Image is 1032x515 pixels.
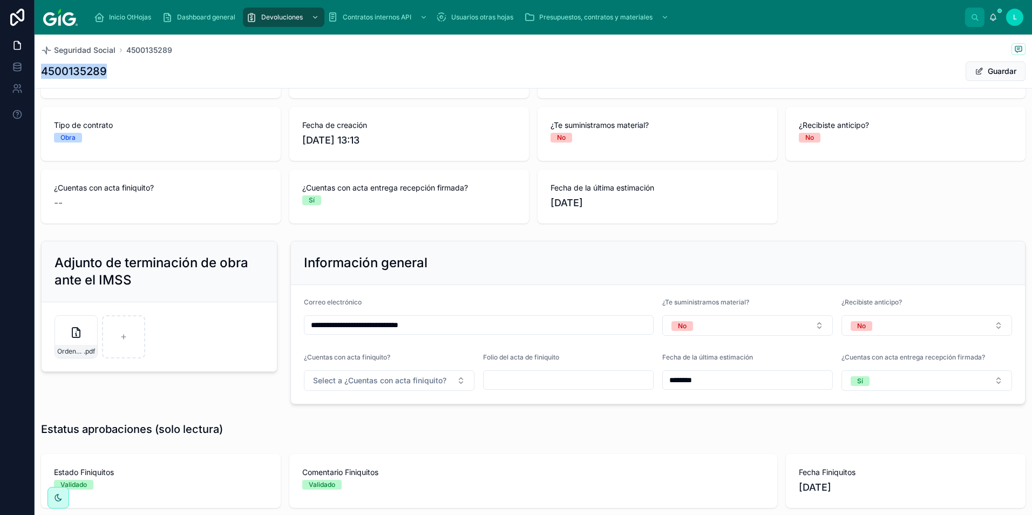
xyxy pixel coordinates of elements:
[302,133,516,148] span: [DATE] 13:13
[41,64,107,79] h1: 4500135289
[841,353,985,361] span: ¿Cuentas con acta entrega recepción firmada?
[304,353,390,361] span: ¿Cuentas con acta finiquito?
[302,120,516,131] span: Fecha de creación
[54,120,268,131] span: Tipo de contrato
[678,321,687,331] div: No
[483,353,559,361] span: Folio del acta de finiquito
[54,45,116,56] span: Seguridad Social
[551,195,764,211] span: [DATE]
[41,45,116,56] a: Seguridad Social
[91,8,159,27] a: Inicio OtHojas
[109,13,151,22] span: Inicio OtHojas
[54,182,268,193] span: ¿Cuentas con acta finiquito?
[304,298,362,306] span: Correo electrónico
[43,9,78,26] img: App logo
[662,353,753,361] span: Fecha de la última estimación
[521,8,674,27] a: Presupuestos, contratos y materiales
[451,13,513,22] span: Usuarios otras hojas
[243,8,324,27] a: Devoluciones
[55,254,264,289] h2: Adjunto de terminación de obra ante el IMSS
[799,120,1013,131] span: ¿Recibiste anticipo?
[309,195,315,205] div: Sí
[551,182,764,193] span: Fecha de la última estimación
[54,467,268,478] span: Estado Finiquitos
[60,480,87,490] div: Validado
[54,195,63,211] span: --
[841,315,1012,336] button: Select Button
[304,370,474,391] button: Select Button
[309,480,335,490] div: Validado
[261,13,303,22] span: Devoluciones
[159,8,243,27] a: Dashboard general
[302,467,764,478] span: Comentario Finiquitos
[126,45,172,56] a: 4500135289
[966,62,1026,81] button: Guardar
[662,298,749,306] span: ¿Te suministramos material?
[551,120,764,131] span: ¿Te suministramos material?
[343,13,411,22] span: Contratos internos API
[539,13,653,22] span: Presupuestos, contratos y materiales
[60,133,76,143] div: Obra
[84,347,95,356] span: .pdf
[86,5,965,29] div: scrollable content
[302,182,516,193] span: ¿Cuentas con acta entrega recepción firmada?
[324,8,433,27] a: Contratos internos API
[1013,13,1017,22] span: L
[805,133,814,143] div: No
[857,321,866,331] div: No
[557,133,566,143] div: No
[41,422,223,437] h1: Estatus aprobaciones (solo lectura)
[841,298,902,306] span: ¿Recibiste anticipo?
[841,370,1012,391] button: Select Button
[57,347,84,356] span: Orden_compra-(1)
[662,315,833,336] button: Select Button
[177,13,235,22] span: Dashboard general
[304,254,427,272] h2: Información general
[799,480,1013,495] span: [DATE]
[857,376,863,386] div: Sí
[799,467,1013,478] span: Fecha Finiquitos
[433,8,521,27] a: Usuarios otras hojas
[313,375,446,386] span: Select a ¿Cuentas con acta finiquito?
